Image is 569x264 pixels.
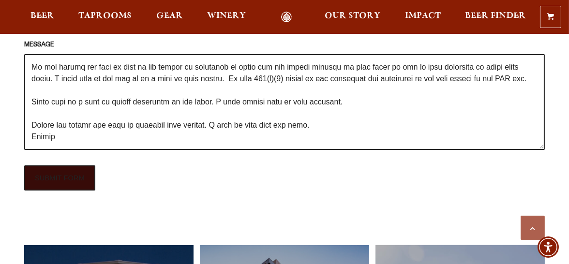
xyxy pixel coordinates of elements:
span: Our Story [325,12,380,20]
div: Accessibility Menu [538,236,559,258]
span: Impact [405,12,441,20]
input: SUBMIT FORM [24,165,95,191]
a: Scroll to top [521,216,545,240]
span: Beer Finder [465,12,526,20]
a: Impact [399,12,447,23]
a: Our Story [318,12,387,23]
label: MESSAGE [24,40,545,51]
a: Gear [150,12,189,23]
span: Taprooms [78,12,132,20]
span: Gear [156,12,183,20]
a: Odell Home [268,12,304,23]
span: Beer [30,12,54,20]
span: Winery [207,12,246,20]
a: Beer [24,12,60,23]
a: Beer Finder [459,12,532,23]
a: Taprooms [72,12,138,23]
a: Winery [201,12,252,23]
